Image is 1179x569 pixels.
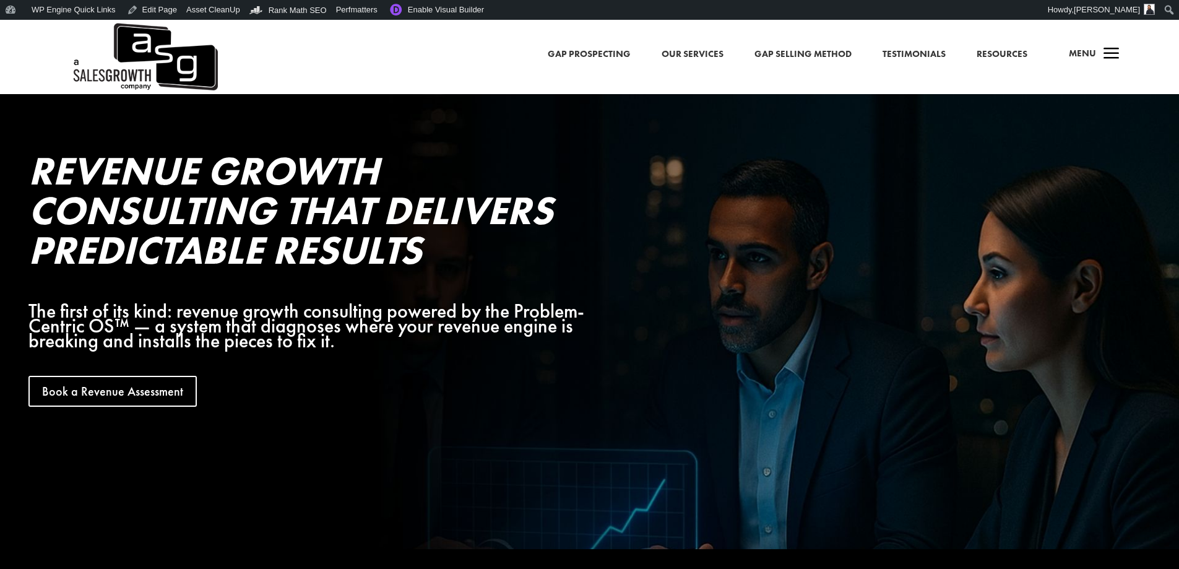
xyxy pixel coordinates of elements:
[28,151,609,276] h2: Revenue Growth Consulting That Delivers Predictable Results
[269,6,327,15] span: Rank Math SEO
[28,304,609,348] div: The first of its kind: revenue growth consulting powered by the Problem-Centric OS™ — a system th...
[71,20,218,94] img: ASG Co. Logo
[1069,47,1096,59] span: Menu
[977,46,1027,63] a: Resources
[883,46,946,63] a: Testimonials
[754,46,852,63] a: Gap Selling Method
[548,46,631,63] a: Gap Prospecting
[1099,42,1124,67] span: a
[1074,5,1140,14] span: [PERSON_NAME]
[28,376,197,407] a: Book a Revenue Assessment
[71,20,218,94] a: A Sales Growth Company Logo
[662,46,723,63] a: Our Services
